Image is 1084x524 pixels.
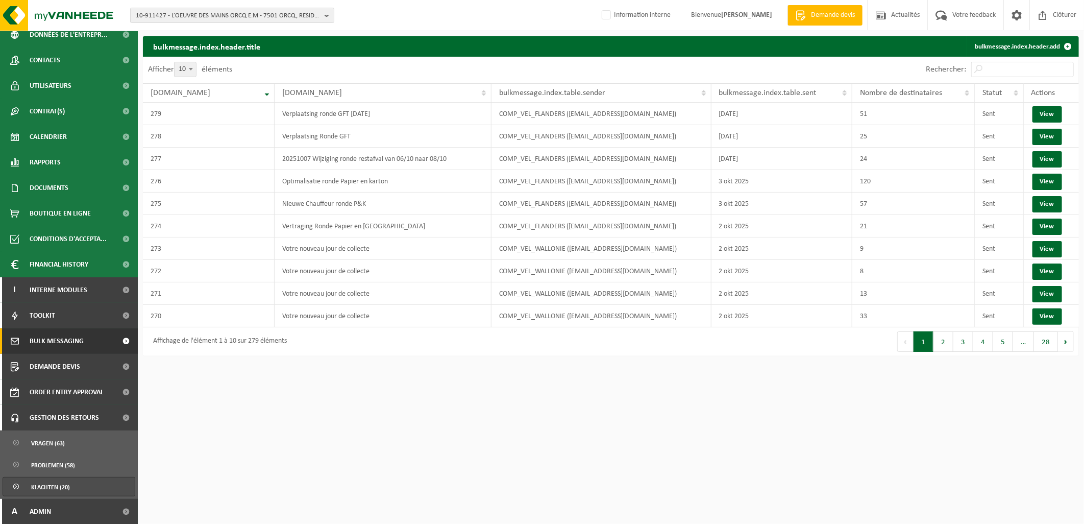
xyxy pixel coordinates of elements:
[975,305,1024,327] td: Sent
[1032,129,1062,145] a: View
[499,89,605,97] span: bulkmessage.index.table.sender
[130,8,334,23] button: 10-911427 - L’OEUVRE DES MAINS ORCQ E.M - 7501 ORCQ, RESIDENCE LELUBRE ALLÉE 1 15
[175,62,196,77] span: 10
[975,103,1024,125] td: Sent
[491,282,711,305] td: COMP_VEL_WALLONIE ([EMAIL_ADDRESS][DOMAIN_NAME])
[275,170,491,193] td: Optimalisatie ronde Papier en karton
[143,305,275,327] td: 270
[993,331,1013,352] button: 5
[1034,331,1058,352] button: 28
[973,331,993,352] button: 4
[491,260,711,282] td: COMP_VEL_WALLONIE ([EMAIL_ADDRESS][DOMAIN_NAME])
[143,125,275,148] td: 278
[1032,174,1062,190] a: View
[975,170,1024,193] td: Sent
[151,89,210,97] span: [DOMAIN_NAME]
[143,260,275,282] td: 272
[148,65,232,74] label: Afficher éléments
[1013,331,1034,352] span: …
[975,125,1024,148] td: Sent
[1058,331,1074,352] button: Next
[719,89,817,97] span: bulkmessage.index.table.sent
[491,237,711,260] td: COMP_VEL_WALLONIE ([EMAIL_ADDRESS][DOMAIN_NAME])
[491,170,711,193] td: COMP_VEL_FLANDERS ([EMAIL_ADDRESS][DOMAIN_NAME])
[711,125,853,148] td: [DATE]
[975,215,1024,237] td: Sent
[143,170,275,193] td: 276
[711,193,853,215] td: 3 okt 2025
[30,354,80,379] span: Demande devis
[852,237,975,260] td: 9
[491,103,711,125] td: COMP_VEL_FLANDERS ([EMAIL_ADDRESS][DOMAIN_NAME])
[30,124,67,150] span: Calendrier
[711,305,853,327] td: 2 okt 2025
[30,150,61,175] span: Rapports
[143,36,270,56] h2: bulkmessage.index.header.title
[143,237,275,260] td: 273
[975,260,1024,282] td: Sent
[30,405,99,431] span: Gestion des retours
[30,22,108,47] span: Données de l'entrepr...
[30,328,84,354] span: Bulk Messaging
[30,226,107,252] span: Conditions d'accepta...
[282,89,342,97] span: [DOMAIN_NAME]
[852,103,975,125] td: 51
[275,260,491,282] td: Votre nouveau jour de collecte
[787,5,863,26] a: Demande devis
[1032,106,1062,123] a: View
[711,237,853,260] td: 2 okt 2025
[852,148,975,170] td: 24
[914,331,933,352] button: 1
[3,477,135,496] a: Klachten (20)
[1032,241,1062,257] a: View
[3,455,135,474] a: Problemen (58)
[275,193,491,215] td: Nieuwe Chauffeur ronde P&K
[143,148,275,170] td: 277
[953,331,973,352] button: 3
[975,148,1024,170] td: Sent
[491,305,711,327] td: COMP_VEL_WALLONIE ([EMAIL_ADDRESS][DOMAIN_NAME])
[491,125,711,148] td: COMP_VEL_FLANDERS ([EMAIL_ADDRESS][DOMAIN_NAME])
[933,331,953,352] button: 2
[3,433,135,452] a: Vragen (63)
[30,99,65,124] span: Contrat(s)
[275,282,491,305] td: Votre nouveau jour de collecte
[30,303,55,328] span: Toolkit
[143,282,275,305] td: 271
[30,73,71,99] span: Utilisateurs
[30,379,104,405] span: Order entry approval
[711,170,853,193] td: 3 okt 2025
[897,331,914,352] button: Previous
[31,456,75,475] span: Problemen (58)
[967,36,1078,57] a: bulkmessage.index.header.add
[711,103,853,125] td: [DATE]
[136,8,321,23] span: 10-911427 - L’OEUVRE DES MAINS ORCQ E.M - 7501 ORCQ, RESIDENCE LELUBRE ALLÉE 1 15
[30,175,68,201] span: Documents
[491,148,711,170] td: COMP_VEL_FLANDERS ([EMAIL_ADDRESS][DOMAIN_NAME])
[491,215,711,237] td: COMP_VEL_FLANDERS ([EMAIL_ADDRESS][DOMAIN_NAME])
[275,148,491,170] td: 20251007 Wijziging ronde restafval van 06/10 naar 08/10
[275,125,491,148] td: Verplaatsing Ronde GFT
[721,11,772,19] strong: [PERSON_NAME]
[143,215,275,237] td: 274
[30,277,87,303] span: Interne modules
[860,89,942,97] span: Nombre de destinataires
[1032,286,1062,302] a: View
[852,170,975,193] td: 120
[711,148,853,170] td: [DATE]
[975,282,1024,305] td: Sent
[1032,196,1062,212] a: View
[1031,89,1055,97] span: Actions
[711,215,853,237] td: 2 okt 2025
[30,252,88,277] span: Financial History
[852,260,975,282] td: 8
[926,66,966,74] label: Rechercher:
[148,332,287,351] div: Affichage de l'élément 1 à 10 sur 279 éléments
[30,47,60,73] span: Contacts
[711,282,853,305] td: 2 okt 2025
[1032,151,1062,168] a: View
[982,89,1002,97] span: Statut
[852,193,975,215] td: 57
[975,193,1024,215] td: Sent
[808,10,857,20] span: Demande devis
